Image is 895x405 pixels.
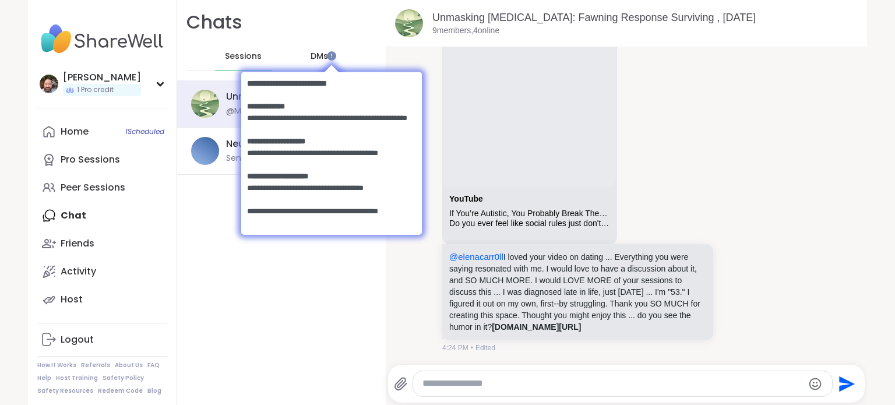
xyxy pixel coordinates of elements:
div: Neurodivergent Adults & Our Relationships, [DATE] [226,138,365,150]
textarea: Type your message [422,378,803,390]
a: Help [37,374,51,382]
img: Unmasking Autism: Fawning Response Surviving , Sep 04 [395,9,423,37]
div: [PERSON_NAME] [63,71,141,84]
a: Friends [37,230,167,258]
span: 1 Pro credit [77,85,114,95]
a: How It Works [37,361,76,369]
img: Unmasking Autism: Fawning Response Surviving , Sep 04 [191,90,219,118]
button: Send [833,371,859,397]
a: Referrals [81,361,110,369]
div: Logout [61,333,94,346]
div: Pro Sessions [61,153,120,166]
img: Neurodivergent Adults & Our Relationships, Sep 07 [191,137,219,165]
div: Home [61,125,89,138]
div: Peer Sessions [61,181,125,194]
a: Unmasking [MEDICAL_DATA]: Fawning Response Surviving , [DATE] [432,12,756,23]
a: Safety Resources [37,387,93,395]
div: Send the first message! [226,153,323,164]
div: If You’re Autistic, You Probably Break These 6 Social Rules [449,209,610,219]
button: Emoji picker [808,377,822,391]
span: @elenacarr0ll [449,252,503,262]
a: Attachment [449,194,483,203]
span: 4:24 PM [442,343,468,353]
div: @MoonLeafRaQuel - @elenacarr0ll I loved your video on dating ... Everything you were saying reson... [226,105,313,117]
a: Pro Sessions [37,146,167,174]
a: Peer Sessions [37,174,167,202]
a: Activity [37,258,167,286]
h1: Chats [186,9,242,36]
img: ShareWell Nav Logo [37,19,167,59]
div: Host [61,293,83,306]
div: Friends [61,237,94,250]
iframe: Spotlight [230,51,434,254]
p: 9 members, 4 online [432,25,499,37]
a: Safety Policy [103,374,144,382]
div: Unmasking [MEDICAL_DATA]: Fawning Response Surviving , [DATE] [226,90,313,103]
a: FAQ [147,361,160,369]
span: Edited [475,343,495,353]
a: Home1Scheduled [37,118,167,146]
a: Logout [37,326,167,354]
iframe: If You’re Autistic, You Probably Break These 6 Social Rules [443,33,616,189]
p: I loved your video on dating ... Everything you were saying resonated with me. I would love to ha... [449,251,706,333]
div: Do you ever feel like social rules just don't make sense? You're not alone. But if you're autisti... [449,219,610,228]
img: Brian_L [40,75,58,93]
a: Redeem Code [98,387,143,395]
span: • [471,343,473,353]
div: Activity [61,265,96,278]
a: [DOMAIN_NAME][URL] [492,322,581,332]
a: About Us [115,361,143,369]
span: Sessions [225,51,262,62]
a: Host [37,286,167,314]
a: Blog [147,387,161,395]
a: Host Training [56,374,98,382]
span: 1 Scheduled [125,127,164,136]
